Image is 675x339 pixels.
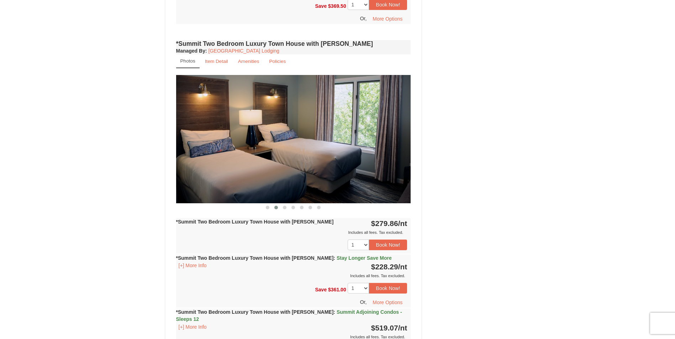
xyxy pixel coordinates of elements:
[209,48,279,54] a: [GEOGRAPHIC_DATA] Lodging
[176,309,402,322] strong: *Summit Two Bedroom Luxury Town House with [PERSON_NAME]
[315,3,327,9] span: Save
[369,240,407,250] button: Book Now!
[176,323,209,331] button: [+] More Info
[360,16,367,21] span: Or,
[368,14,407,24] button: More Options
[333,255,335,261] span: :
[368,297,407,308] button: More Options
[337,255,392,261] span: Stay Longer Save More
[176,54,200,68] a: Photos
[398,263,407,271] span: /nt
[315,287,327,292] span: Save
[176,272,407,279] div: Includes all fees. Tax excluded.
[264,54,290,68] a: Policies
[371,263,398,271] span: $228.29
[176,255,392,261] strong: *Summit Two Bedroom Luxury Town House with [PERSON_NAME]
[176,219,334,225] strong: *Summit Two Bedroom Luxury Town House with [PERSON_NAME]
[269,59,286,64] small: Policies
[176,75,411,203] img: 18876286-97-039ded11.png
[328,3,346,9] span: $369.50
[176,48,207,54] strong: :
[180,58,195,64] small: Photos
[200,54,233,68] a: Item Detail
[233,54,264,68] a: Amenities
[371,324,398,332] span: $519.07
[371,219,407,227] strong: $279.86
[176,309,402,322] span: Summit Adjoining Condos - Sleeps 12
[369,283,407,294] button: Book Now!
[360,299,367,305] span: Or,
[205,59,228,64] small: Item Detail
[176,229,407,236] div: Includes all fees. Tax excluded.
[176,262,209,269] button: [+] More Info
[398,324,407,332] span: /nt
[176,48,205,54] span: Managed By
[238,59,259,64] small: Amenities
[333,309,335,315] span: :
[398,219,407,227] span: /nt
[176,40,411,47] h4: *Summit Two Bedroom Luxury Town House with [PERSON_NAME]
[328,287,346,292] span: $361.00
